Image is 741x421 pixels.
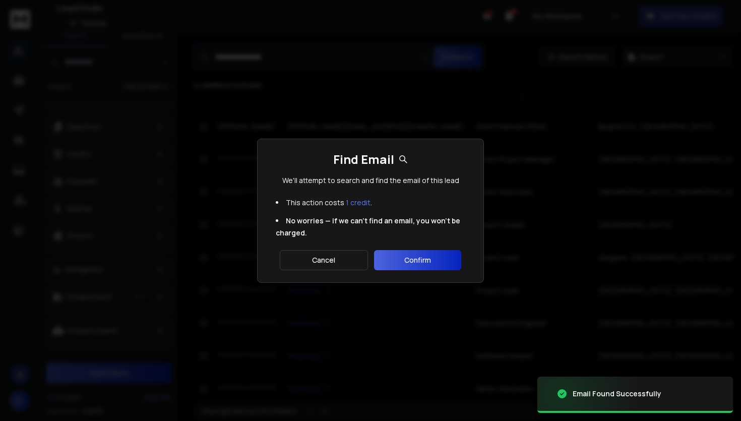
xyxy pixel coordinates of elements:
span: 1 credit [346,198,371,207]
li: This action costs . [270,194,471,212]
button: Confirm [374,250,461,270]
button: Cancel [280,250,368,270]
h1: Find Email [333,151,408,167]
li: No worries — if we can't find an email, you won't be charged. [270,212,471,242]
p: We'll attempt to search and find the email of this lead [282,175,459,186]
